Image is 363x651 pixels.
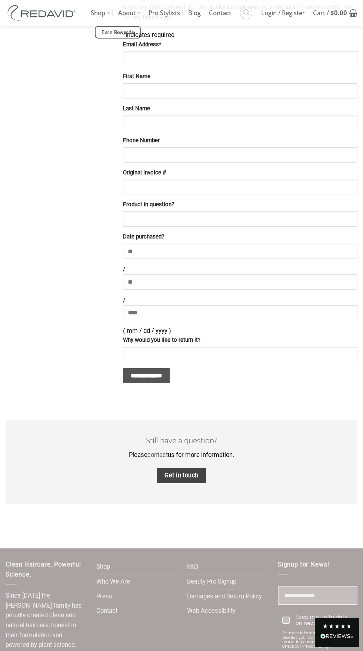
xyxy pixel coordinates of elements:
a: Press [96,590,112,604]
label: Date purchased? [123,233,357,241]
a: Search [240,7,252,19]
label: Why would you like to return it? [123,336,357,345]
a: FAQ [187,560,198,574]
a: Contact [96,604,117,618]
p: Since [DATE] the [PERSON_NAME] family has proudly created clean and natural haircare, honest in t... [6,591,85,650]
div: Read All Reviews [320,632,354,642]
label: First Name [123,72,357,81]
a: Shop [96,560,110,574]
span: ( mm / dd / yyyy ) [123,327,171,334]
div: / / [123,244,357,336]
span: Signup for News! [278,561,329,568]
span: Get in touch [164,471,199,480]
a: Who We Are [96,575,130,589]
label: Email Address [123,40,357,49]
a: Damages and Return Policy [187,590,262,604]
input: Email field [278,586,357,605]
span: Cart / [313,4,347,22]
div: 4.8 Stars [322,623,352,629]
label: Phone Number [123,136,357,145]
div: Read All Reviews [315,618,359,647]
img: REVIEWS.io [320,634,354,639]
h3: Still have a question? [20,434,343,447]
a: Web Accessibility [187,604,236,618]
p: Please us for more information. [20,450,343,460]
img: REDAVID Salon Products | United States [6,5,80,21]
span: Login / Register [261,4,305,22]
label: Last Name [123,104,357,113]
span: Clean Haircare. Powerful Science. [6,561,81,578]
div: indicates required [123,30,357,40]
div: Keep me up to date on news and offers [296,614,353,627]
bdi: 0.00 [330,9,347,17]
a: Earn Rewards [95,26,141,39]
span: Earn Rewards [101,29,134,37]
label: Original Invoice # [123,168,357,177]
a: Get in touch [157,468,206,483]
a: contact [147,451,168,458]
label: Product in question? [123,200,357,209]
a: Beauty Pro Signup [187,575,236,589]
span: $ [330,9,334,17]
span: For more information on how we process your data for marketing communication. Check our Privacy p... [282,631,344,649]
